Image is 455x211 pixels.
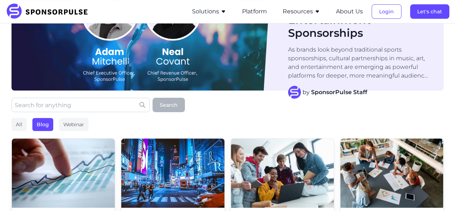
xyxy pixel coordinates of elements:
[302,88,367,97] span: by
[32,118,53,131] div: Blog
[340,139,443,208] img: Getty images courtesy of Unsplash
[372,8,401,15] a: Login
[12,118,27,131] div: All
[336,8,363,15] a: About Us
[12,139,115,208] img: Sponsorship ROI image
[372,4,401,19] button: Login
[288,45,429,80] p: As brands look beyond traditional sports sponsorships, cultural partnerships in music, art, and e...
[153,98,185,112] button: Search
[410,8,449,15] a: Let's chat
[311,89,367,96] strong: SponsorPulse Staff
[288,86,301,99] img: SponsorPulse Staff
[242,8,267,15] a: Platform
[192,7,226,16] button: Solutions
[121,139,224,208] img: Photo by Andreas Niendorf courtesy of Unsplash
[59,118,88,131] div: Webinar
[6,4,93,19] img: SponsorPulse
[410,4,449,19] button: Let's chat
[12,98,150,112] input: Search for anything
[336,7,363,16] button: About Us
[419,176,455,211] iframe: Chat Widget
[242,7,267,16] button: Platform
[140,102,145,108] img: search icon
[283,7,320,16] button: Resources
[231,139,334,208] img: Getty images courtesy of Unsplash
